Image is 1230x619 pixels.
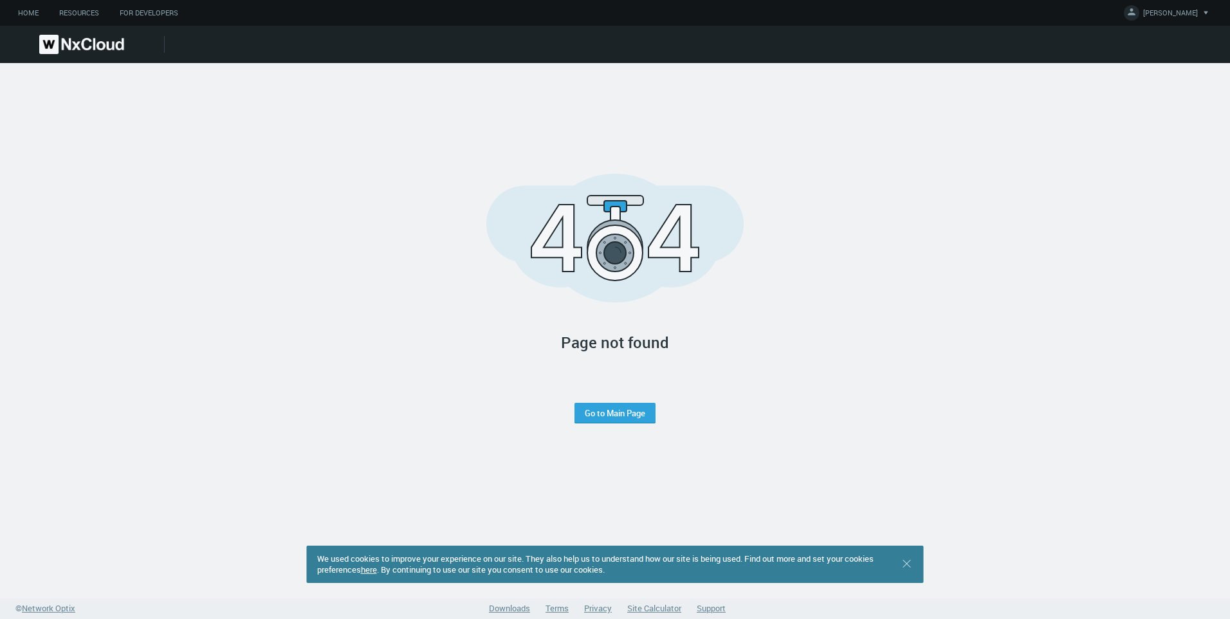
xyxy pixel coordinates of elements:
span: We used cookies to improve your experience on our site. They also help us to understand how our s... [317,553,874,575]
span: [PERSON_NAME] [1143,8,1198,23]
span: Network Optix [22,602,75,614]
a: ©Network Optix [15,602,75,615]
a: For Developers [109,5,188,21]
a: here [361,564,377,575]
span: . By continuing to use our site you consent to use our cookies. [377,564,605,575]
a: Resources [49,5,109,21]
a: Home [8,5,49,21]
h2: Page not found [561,331,669,354]
a: Downloads [489,602,530,614]
a: Privacy [584,602,612,614]
a: Terms [546,602,569,614]
a: Support [697,602,726,614]
a: Site Calculator [627,602,681,614]
a: Go to Main Page [585,408,645,418]
img: Nx Cloud logo [39,35,124,54]
button: Go to Main Page [574,403,656,423]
